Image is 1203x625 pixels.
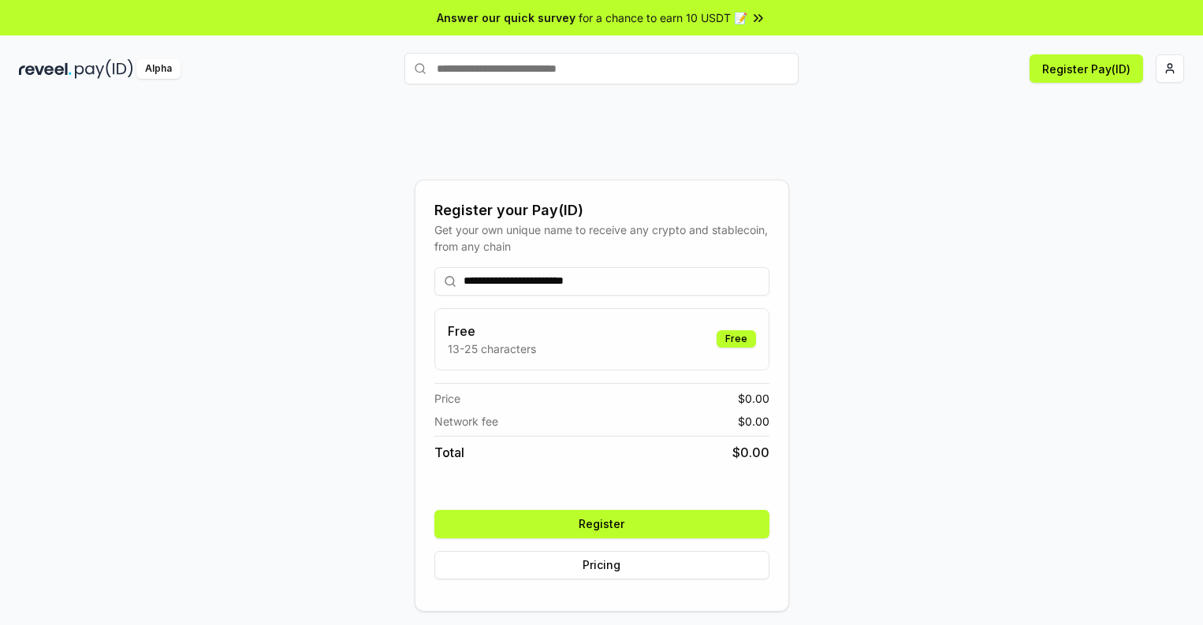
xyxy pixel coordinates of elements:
[448,322,536,340] h3: Free
[579,9,747,26] span: for a chance to earn 10 USDT 📝
[434,413,498,430] span: Network fee
[1030,54,1143,83] button: Register Pay(ID)
[434,510,769,538] button: Register
[434,551,769,579] button: Pricing
[738,390,769,407] span: $ 0.00
[75,59,133,79] img: pay_id
[136,59,181,79] div: Alpha
[738,413,769,430] span: $ 0.00
[434,443,464,462] span: Total
[732,443,769,462] span: $ 0.00
[434,390,460,407] span: Price
[717,330,756,348] div: Free
[437,9,575,26] span: Answer our quick survey
[19,59,72,79] img: reveel_dark
[448,340,536,357] p: 13-25 characters
[434,199,769,221] div: Register your Pay(ID)
[434,221,769,255] div: Get your own unique name to receive any crypto and stablecoin, from any chain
